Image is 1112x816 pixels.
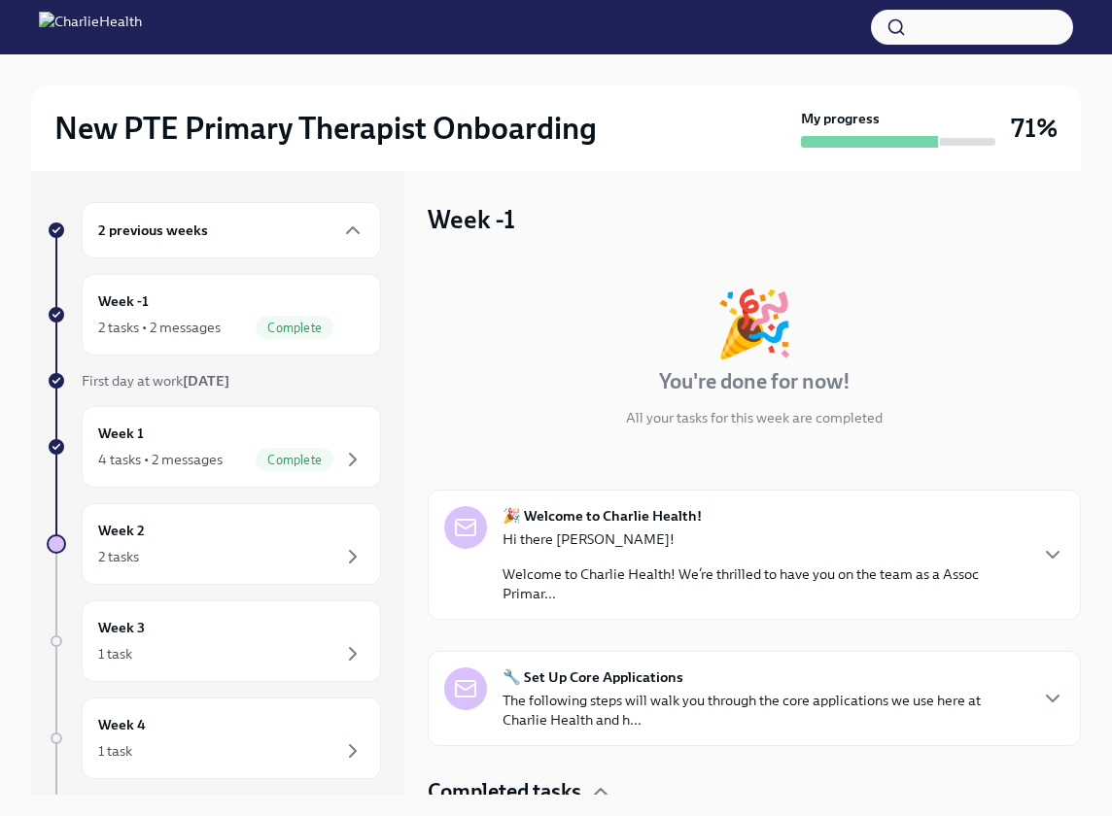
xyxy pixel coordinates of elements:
[47,371,381,391] a: First day at work[DATE]
[47,274,381,356] a: Week -12 tasks • 2 messagesComplete
[98,290,149,312] h6: Week -1
[503,529,1025,549] p: Hi there [PERSON_NAME]!
[256,453,333,467] span: Complete
[98,423,144,444] h6: Week 1
[47,406,381,488] a: Week 14 tasks • 2 messagesComplete
[98,318,221,337] div: 2 tasks • 2 messages
[54,109,597,148] h2: New PTE Primary Therapist Onboarding
[801,109,880,128] strong: My progress
[98,220,208,241] h6: 2 previous weeks
[82,202,381,258] div: 2 previous weeks
[47,697,381,779] a: Week 41 task
[626,408,883,427] p: All your tasks for this week are completed
[503,506,702,526] strong: 🎉 Welcome to Charlie Health!
[98,714,146,735] h6: Week 4
[428,777,1081,806] div: Completed tasks
[714,291,794,356] div: 🎉
[47,503,381,585] a: Week 22 tasks
[98,644,132,663] div: 1 task
[659,367,851,396] h4: You're done for now!
[503,691,1025,730] p: The following steps will walk you through the core applications we use here at Charlie Health and...
[503,564,1025,603] p: Welcome to Charlie Health! We’re thrilled to have you on the team as a Assoc Primar...
[39,12,142,43] img: CharlieHealth
[98,450,223,469] div: 4 tasks • 2 messages
[98,741,132,761] div: 1 task
[98,547,139,566] div: 2 tasks
[98,520,145,541] h6: Week 2
[1011,111,1058,146] h3: 71%
[503,667,683,687] strong: 🔧 Set Up Core Applications
[256,321,333,335] span: Complete
[428,202,515,237] h3: Week -1
[82,372,229,390] span: First day at work
[98,617,145,638] h6: Week 3
[183,372,229,390] strong: [DATE]
[428,777,581,806] h4: Completed tasks
[47,600,381,682] a: Week 31 task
